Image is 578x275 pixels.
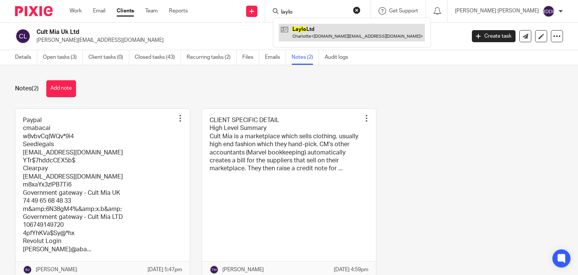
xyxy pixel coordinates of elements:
[37,28,376,36] h2: Cult Mia Uk Ltd
[135,50,181,65] a: Closed tasks (43)
[222,266,264,273] p: [PERSON_NAME]
[543,5,555,17] img: svg%3E
[169,7,188,15] a: Reports
[210,265,219,274] img: svg%3E
[15,6,53,16] img: Pixie
[292,50,319,65] a: Notes (2)
[15,28,31,44] img: svg%3E
[265,50,286,65] a: Emails
[389,8,418,14] span: Get Support
[242,50,259,65] a: Files
[70,7,82,15] a: Work
[32,86,39,92] span: (2)
[37,37,461,44] p: [PERSON_NAME][EMAIL_ADDRESS][DOMAIN_NAME]
[145,7,158,15] a: Team
[472,30,516,42] a: Create task
[15,50,37,65] a: Details
[280,9,348,16] input: Search
[325,50,354,65] a: Audit logs
[88,50,129,65] a: Client tasks (0)
[187,50,237,65] a: Recurring tasks (2)
[93,7,105,15] a: Email
[23,265,32,274] img: svg%3E
[353,6,360,14] button: Clear
[117,7,134,15] a: Clients
[36,266,77,273] p: [PERSON_NAME]
[46,80,76,97] button: Add note
[15,85,39,93] h1: Notes
[334,266,368,273] p: [DATE] 4:59pm
[43,50,83,65] a: Open tasks (3)
[148,266,182,273] p: [DATE] 5:47pm
[455,7,539,15] p: [PERSON_NAME] [PERSON_NAME]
